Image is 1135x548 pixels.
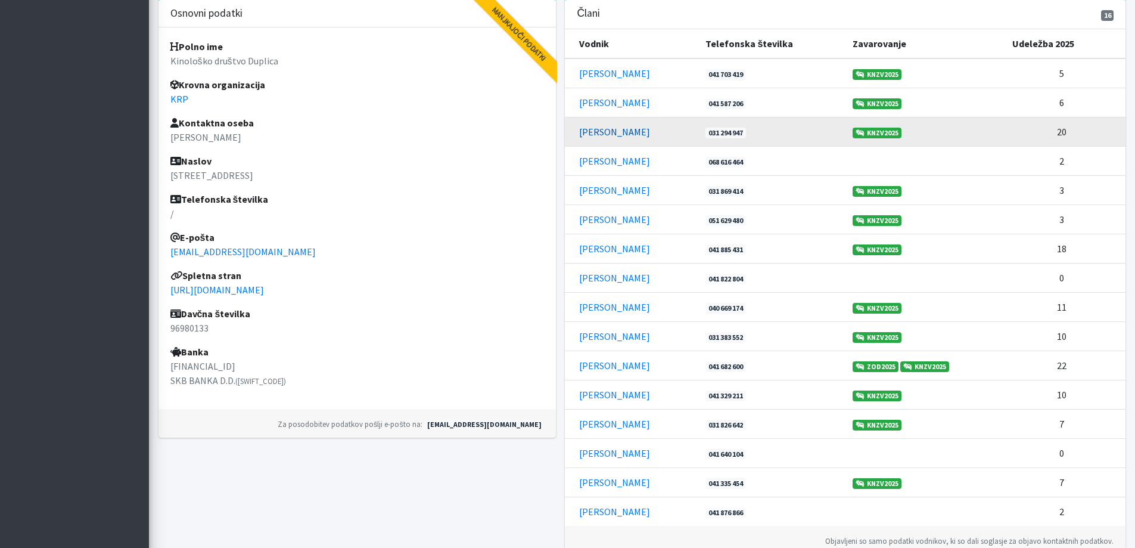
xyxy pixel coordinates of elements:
[424,419,545,430] a: [EMAIL_ADDRESS][DOMAIN_NAME]
[170,246,316,258] a: [EMAIL_ADDRESS][DOMAIN_NAME]
[235,376,286,386] small: ([SWIFT_CODE])
[1005,497,1125,526] td: 2
[579,155,650,167] a: [PERSON_NAME]
[900,361,949,372] a: KNZV2025
[1005,88,1125,117] td: 6
[705,69,746,80] a: 041 703 419
[565,29,698,58] th: Vodnik
[170,308,251,320] strong: Davčna številka
[170,168,545,182] p: [STREET_ADDRESS]
[853,215,901,226] a: KNZV2025
[579,272,650,284] a: [PERSON_NAME]
[1005,29,1125,58] th: Udeležba 2025
[579,301,650,313] a: [PERSON_NAME]
[1101,10,1114,21] span: 16
[579,184,650,196] a: [PERSON_NAME]
[705,478,746,489] a: 041 335 454
[705,303,746,314] a: 040 669 174
[705,128,746,138] a: 031 294 947
[705,507,746,518] a: 041 876 866
[705,420,746,431] a: 031 826 642
[579,213,650,225] a: [PERSON_NAME]
[170,284,264,296] a: [URL][DOMAIN_NAME]
[853,420,901,431] a: KNZV2025
[705,361,746,372] a: 041 682 600
[853,98,901,109] a: KNZV2025
[1005,292,1125,321] td: 11
[1005,146,1125,175] td: 2
[170,130,545,144] p: [PERSON_NAME]
[1005,380,1125,409] td: 10
[1005,409,1125,438] td: 7
[1005,58,1125,88] td: 5
[170,93,188,105] a: KRP
[1005,205,1125,234] td: 3
[705,244,746,255] a: 041 885 431
[1005,234,1125,263] td: 18
[705,332,746,343] a: 031 383 552
[170,54,545,68] p: Kinološko društvo Duplica
[1005,175,1125,205] td: 3
[579,67,650,79] a: [PERSON_NAME]
[853,303,901,314] a: KNZV2025
[705,274,746,284] a: 041 822 804
[579,97,650,109] a: [PERSON_NAME]
[853,391,901,401] a: KNZV2025
[705,215,746,226] a: 051 629 480
[853,332,901,343] a: KNZV2025
[1005,117,1125,146] td: 20
[579,243,650,255] a: [PERSON_NAME]
[1005,263,1125,292] td: 0
[698,29,845,58] th: Telefonska številka
[579,389,650,401] a: [PERSON_NAME]
[705,157,746,168] a: 068 616 464
[579,447,650,459] a: [PERSON_NAME]
[853,361,898,372] a: ZOD2025
[579,126,650,138] a: [PERSON_NAME]
[170,346,209,358] strong: Banka
[170,7,242,20] h3: Osnovni podatki
[170,321,545,335] p: 96980133
[579,506,650,518] a: [PERSON_NAME]
[579,360,650,371] a: [PERSON_NAME]
[705,186,746,197] a: 031 869 414
[170,206,545,221] p: /
[1005,351,1125,380] td: 22
[170,231,215,243] strong: E-pošta
[170,41,223,52] strong: Polno ime
[853,244,901,255] a: KNZV2025
[853,128,901,138] a: KNZV2025
[278,419,422,429] small: Za posodobitev podatkov pošlji e-pošto na:
[825,536,1114,546] small: Objavljeni so samo podatki vodnikov, ki so dali soglasje za objavo kontaktnih podatkov.
[705,98,746,109] a: 041 587 206
[1005,438,1125,467] td: 0
[170,79,265,91] strong: Krovna organizacija
[170,270,241,281] strong: Spletna stran
[705,449,746,460] a: 041 640 104
[853,69,901,80] a: KNZV2025
[579,476,650,488] a: [PERSON_NAME]
[1005,467,1125,497] td: 7
[170,155,212,167] strong: Naslov
[170,193,269,205] strong: Telefonska številka
[170,117,254,129] strong: Kontaktna oseba
[577,7,600,20] h3: Člani
[705,391,746,401] a: 041 329 211
[845,29,1005,58] th: Zavarovanje
[853,478,901,489] a: KNZV2025
[579,418,650,430] a: [PERSON_NAME]
[853,186,901,197] a: KNZV2025
[170,359,545,388] p: [FINANCIAL_ID] SKB BANKA D.D.
[1005,321,1125,351] td: 10
[579,330,650,342] a: [PERSON_NAME]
